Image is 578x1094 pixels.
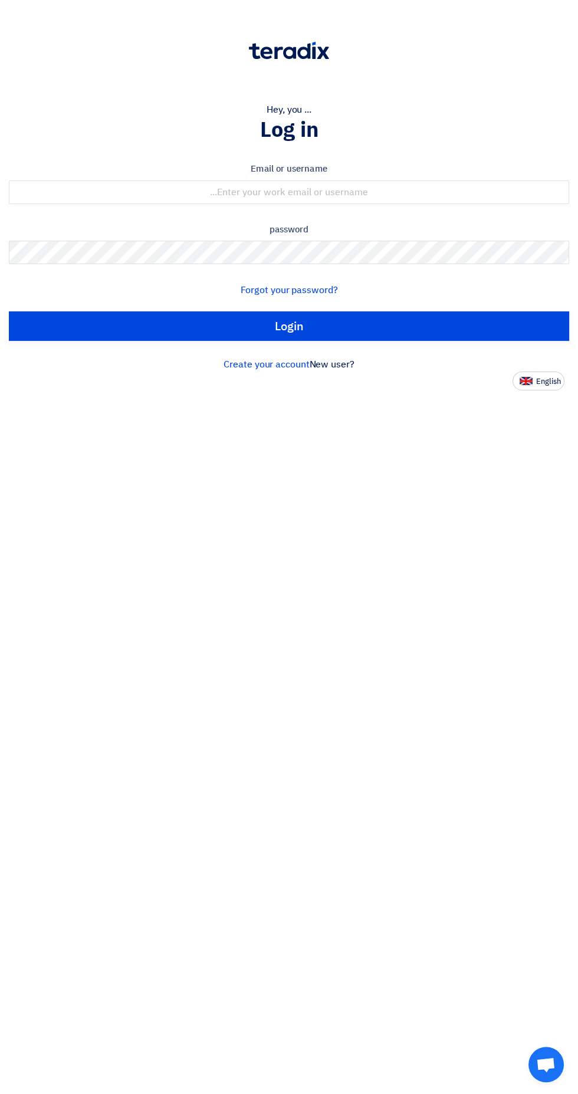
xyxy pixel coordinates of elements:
[224,357,309,372] a: Create your account
[528,1047,564,1082] a: Open chat
[520,377,533,386] img: en-US.png
[241,283,338,297] a: Forgot your password?
[9,311,569,341] input: Login
[310,357,354,372] font: New user?
[251,162,327,175] font: Email or username
[9,180,569,204] input: Enter your work email or username...
[249,42,329,60] img: Teradix logo
[513,372,564,390] button: English
[267,103,311,117] font: Hey, you ...
[536,376,561,387] font: English
[270,223,309,236] font: password
[260,114,318,146] font: Log in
